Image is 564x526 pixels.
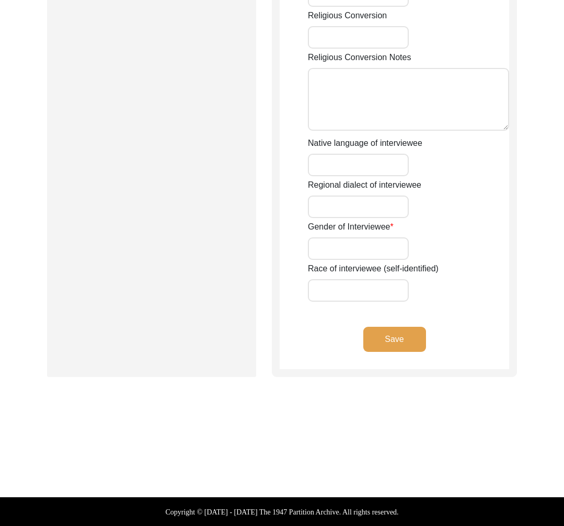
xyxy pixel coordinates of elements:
[308,51,411,64] label: Religious Conversion Notes
[308,262,439,275] label: Race of interviewee (self-identified)
[308,221,394,233] label: Gender of Interviewee
[363,327,426,352] button: Save
[308,179,421,191] label: Regional dialect of interviewee
[308,137,422,150] label: Native language of interviewee
[308,9,387,22] label: Religious Conversion
[165,507,398,518] label: Copyright © [DATE] - [DATE] The 1947 Partition Archive. All rights reserved.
